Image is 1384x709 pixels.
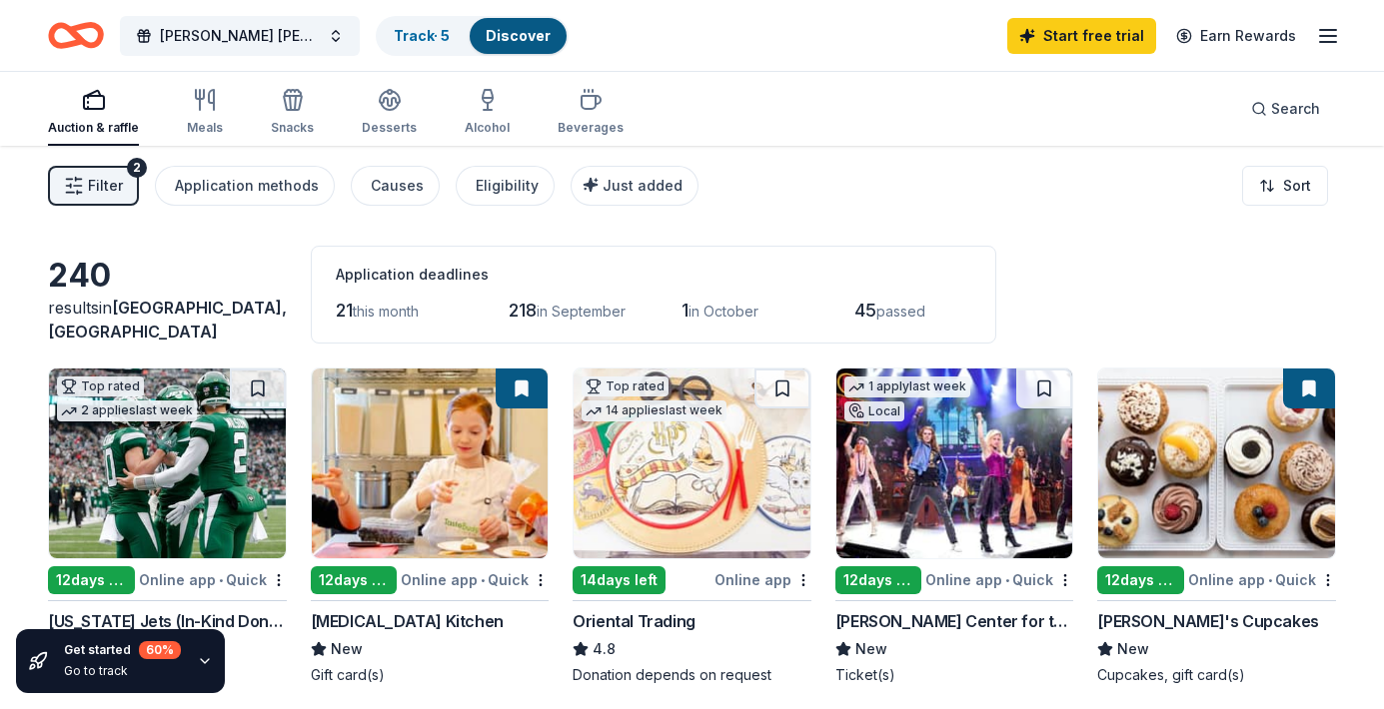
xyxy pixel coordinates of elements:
div: [US_STATE] Jets (In-Kind Donation) [48,609,287,633]
span: • [219,572,223,588]
div: 2 applies last week [57,400,197,421]
div: 60 % [139,641,181,659]
button: Beverages [558,80,624,146]
span: • [1005,572,1009,588]
div: Alcohol [465,120,510,136]
a: Image for New York Jets (In-Kind Donation)Top rated2 applieslast week12days leftOnline app•Quick[... [48,367,287,685]
span: Search [1271,97,1320,121]
span: • [1268,572,1272,588]
div: Desserts [362,120,417,136]
div: Ticket(s) [835,665,1074,685]
div: Cupcakes, gift card(s) [1097,665,1336,685]
button: Application methods [155,166,335,206]
span: New [331,637,363,661]
button: [PERSON_NAME] [PERSON_NAME] Family Reunion [120,16,360,56]
div: Get started [64,641,181,659]
div: [PERSON_NAME] Center for the Performing Arts [835,609,1074,633]
div: 14 applies last week [582,400,726,421]
span: 21 [336,300,353,321]
div: results [48,296,287,344]
button: Alcohol [465,80,510,146]
a: Image for Taste Buds Kitchen12days leftOnline app•Quick[MEDICAL_DATA] KitchenNewGift card(s) [311,367,550,685]
div: 2 [127,158,147,178]
button: Eligibility [456,166,555,206]
div: Go to track [64,663,181,679]
div: Meals [187,120,223,136]
div: 12 days left [311,566,398,594]
button: Desserts [362,80,417,146]
div: Eligibility [476,174,539,198]
img: Image for Oriental Trading [574,368,810,558]
button: Filter2 [48,166,139,206]
div: Snacks [271,120,314,136]
div: 12 days left [48,566,135,594]
div: [MEDICAL_DATA] Kitchen [311,609,504,633]
img: Image for Tilles Center for the Performing Arts [836,368,1073,558]
div: Application deadlines [336,263,971,287]
a: Home [48,12,104,59]
div: Application methods [175,174,319,198]
button: Snacks [271,80,314,146]
img: Image for Molly's Cupcakes [1098,368,1335,558]
span: this month [353,303,419,320]
div: Online app Quick [925,567,1073,592]
div: Online app Quick [401,567,549,592]
button: Causes [351,166,440,206]
button: Search [1235,89,1336,129]
div: [PERSON_NAME]'s Cupcakes [1097,609,1318,633]
img: Image for New York Jets (In-Kind Donation) [49,368,286,558]
span: New [1117,637,1149,661]
span: 218 [509,300,537,321]
span: Sort [1283,174,1311,198]
a: Track· 5 [394,27,450,44]
span: • [481,572,485,588]
div: Online app Quick [1188,567,1336,592]
span: [PERSON_NAME] [PERSON_NAME] Family Reunion [160,24,320,48]
div: 12 days left [835,566,922,594]
button: Auction & raffle [48,80,139,146]
div: Top rated [57,376,144,396]
a: Discover [486,27,551,44]
div: Oriental Trading [573,609,695,633]
div: Online app [714,567,811,592]
span: in October [689,303,758,320]
div: Top rated [582,376,669,396]
div: 240 [48,256,287,296]
div: Donation depends on request [573,665,811,685]
span: passed [876,303,925,320]
span: 1 [682,300,689,321]
button: Meals [187,80,223,146]
span: Filter [88,174,123,198]
a: Earn Rewards [1164,18,1308,54]
div: Online app Quick [139,567,287,592]
div: Local [844,401,904,421]
a: Image for Oriental TradingTop rated14 applieslast week14days leftOnline appOriental Trading4.8Don... [573,367,811,685]
span: New [855,637,887,661]
div: Auction & raffle [48,120,139,136]
span: [GEOGRAPHIC_DATA], [GEOGRAPHIC_DATA] [48,298,287,342]
a: Image for Molly's Cupcakes12days leftOnline app•Quick[PERSON_NAME]'s CupcakesNewCupcakes, gift ca... [1097,367,1336,685]
span: in September [537,303,626,320]
img: Image for Taste Buds Kitchen [312,368,549,558]
a: Start free trial [1007,18,1156,54]
span: 45 [854,300,876,321]
button: Just added [571,166,698,206]
span: Just added [603,177,683,194]
div: Beverages [558,120,624,136]
div: Gift card(s) [311,665,550,685]
div: 12 days left [1097,566,1184,594]
div: 14 days left [573,566,666,594]
div: 1 apply last week [844,376,970,397]
button: Track· 5Discover [376,16,569,56]
div: Causes [371,174,424,198]
span: 4.8 [593,637,616,661]
a: Image for Tilles Center for the Performing Arts1 applylast weekLocal12days leftOnline app•Quick[P... [835,367,1074,685]
span: in [48,298,287,342]
button: Sort [1242,166,1328,206]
